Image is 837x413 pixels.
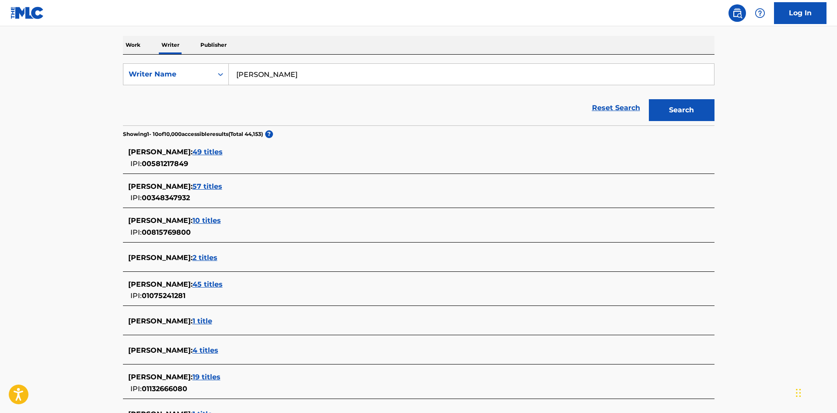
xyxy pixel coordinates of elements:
a: Public Search [728,4,746,22]
span: [PERSON_NAME] : [128,182,193,191]
span: [PERSON_NAME] : [128,280,193,288]
img: help [755,8,765,18]
p: Publisher [198,36,229,54]
span: [PERSON_NAME] : [128,148,193,156]
a: Reset Search [588,98,644,118]
span: 00348347932 [142,194,190,202]
span: IPI: [130,194,142,202]
span: 00815769800 [142,228,191,236]
span: 49 titles [193,148,223,156]
span: IPI: [130,385,142,393]
span: 57 titles [193,182,222,191]
div: Writer Name [129,69,207,80]
span: [PERSON_NAME] : [128,253,193,262]
span: [PERSON_NAME] : [128,317,193,325]
p: Showing 1 - 10 of 10,000 accessible results (Total 44,153 ) [123,130,263,138]
span: IPI: [130,160,142,168]
iframe: Chat Widget [793,371,837,413]
button: Search [649,99,714,121]
span: [PERSON_NAME] : [128,346,193,354]
div: Drag [796,380,801,406]
p: Work [123,36,143,54]
img: MLC Logo [11,7,44,19]
span: 00581217849 [142,160,188,168]
p: Writer [159,36,182,54]
span: 10 titles [193,216,221,225]
span: [PERSON_NAME] : [128,373,193,381]
span: 01132666080 [142,385,187,393]
span: 1 title [193,317,212,325]
span: [PERSON_NAME] : [128,216,193,225]
span: 01075241281 [142,292,186,300]
a: Log In [774,2,826,24]
span: IPI: [130,292,142,300]
div: Help [751,4,769,22]
span: 45 titles [193,280,223,288]
span: 4 titles [193,346,218,354]
img: search [732,8,742,18]
form: Search Form [123,63,714,125]
span: IPI: [130,228,142,236]
span: 19 titles [193,373,221,381]
span: 2 titles [193,253,217,262]
span: ? [265,130,273,138]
